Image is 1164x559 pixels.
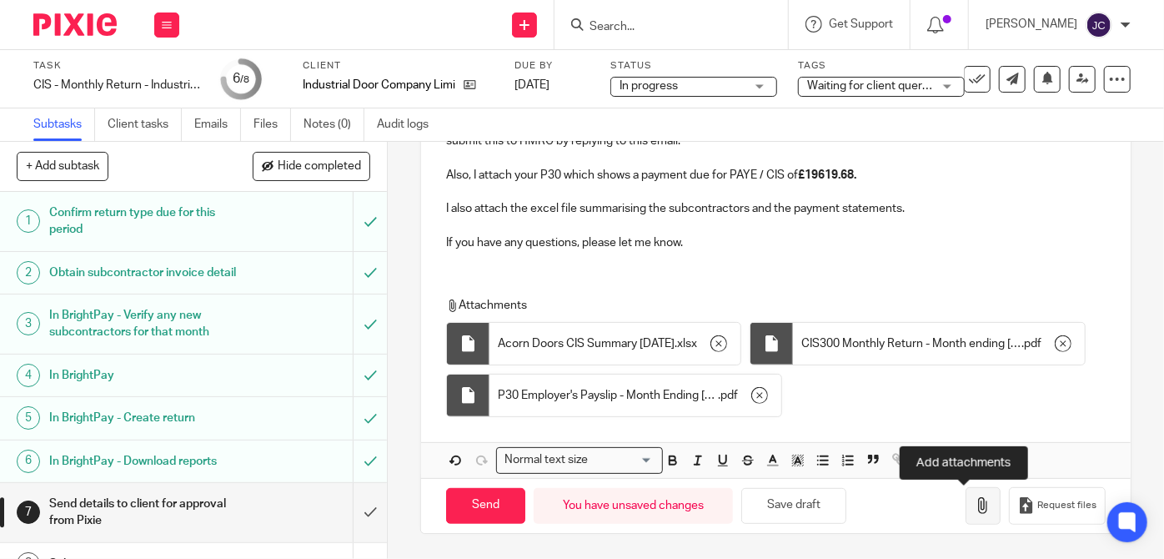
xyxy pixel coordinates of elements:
[593,451,653,469] input: Search for option
[33,59,200,73] label: Task
[1009,487,1106,525] button: Request files
[33,77,200,93] div: CIS - Monthly Return - Industrial Door Company Limited
[798,59,965,73] label: Tags
[17,364,40,387] div: 4
[677,335,697,352] span: xlsx
[446,200,1106,217] p: I also attach the excel file summarising the subcontractors and the payment statements.
[303,59,494,73] label: Client
[741,488,846,524] button: Save draft
[489,323,740,365] div: .
[1037,499,1096,512] span: Request files
[49,363,241,388] h1: In BrightPay
[500,451,591,469] span: Normal text size
[278,160,361,174] span: Hide completed
[17,209,40,233] div: 1
[1024,335,1041,352] span: pdf
[720,387,738,404] span: pdf
[108,108,182,141] a: Client tasks
[49,491,241,534] h1: Send details to client for approval from Pixie
[49,303,241,345] h1: In BrightPay - Verify any new subcontractors for that month
[446,234,1106,251] p: If you have any questions, please let me know.
[489,375,781,416] div: .
[514,59,590,73] label: Due by
[498,335,675,352] span: Acorn Doors CIS Summary [DATE]
[446,167,1106,184] p: Also, I attach your P30 which shows a payment due for PAYE / CIS of
[253,108,291,141] a: Files
[986,16,1077,33] p: [PERSON_NAME]
[49,200,241,243] h1: Confirm return type due for this period
[17,312,40,335] div: 3
[17,501,40,524] div: 7
[17,450,40,473] div: 6
[377,108,441,141] a: Audit logs
[303,77,455,93] p: Industrial Door Company Limited
[514,79,549,91] span: [DATE]
[610,59,777,73] label: Status
[446,488,525,524] input: Send
[17,406,40,430] div: 5
[33,13,117,36] img: Pixie
[49,405,241,431] h1: In BrightPay - Create return
[829,18,893,30] span: Get Support
[194,108,241,141] a: Emails
[793,323,1085,365] div: .
[17,152,108,180] button: + Add subtask
[588,20,738,35] input: Search
[49,449,241,474] h1: In BrightPay - Download reports
[49,260,241,285] h1: Obtain subcontractor invoice detail
[446,297,1096,314] p: Attachments
[240,75,249,84] small: /8
[233,69,249,88] div: 6
[1086,12,1112,38] img: svg%3E
[620,80,678,92] span: In progress
[253,152,370,180] button: Hide completed
[304,108,364,141] a: Notes (0)
[498,387,718,404] span: P30 Employer's Payslip - Month Ending [DATE] - Acorn Door Systems Limited
[807,80,937,92] span: Waiting for client queries
[534,488,733,524] div: You have unsaved changes
[801,335,1021,352] span: CIS300 Monthly Return - Month ending [DATE] (1 subcontractor) - [DATE]
[798,169,856,181] strong: £19619.68.
[33,108,95,141] a: Subtasks
[17,261,40,285] div: 2
[496,447,663,473] div: Search for option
